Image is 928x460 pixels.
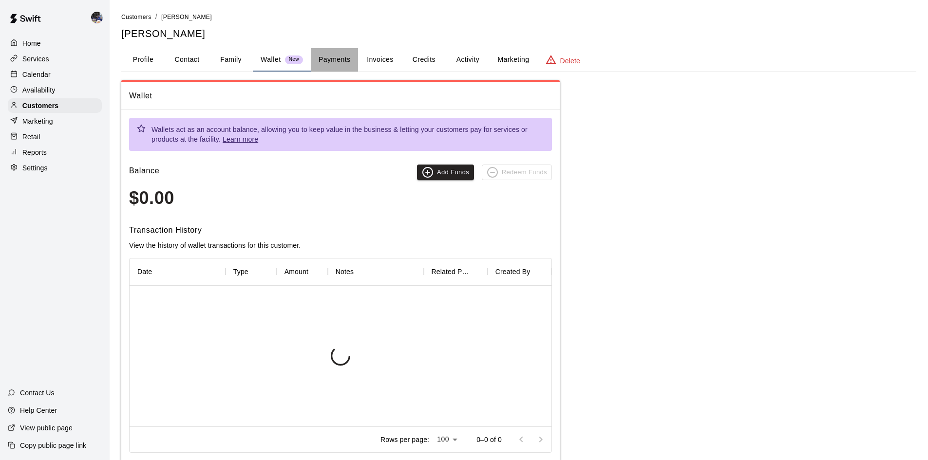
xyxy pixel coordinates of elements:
div: Type [233,258,248,285]
p: Calendar [22,70,51,79]
div: Related Payment ID [424,258,488,285]
div: Amount [284,258,308,285]
p: Help Center [20,405,57,415]
button: Credits [402,48,446,72]
p: Settings [22,163,48,173]
a: Services [8,52,102,66]
span: New [285,56,303,63]
button: Sort [308,265,322,278]
button: Profile [121,48,165,72]
button: Sort [530,265,544,278]
span: Customers [121,14,152,20]
div: Kevin Chandler [89,8,110,27]
div: 100 [433,432,461,446]
nav: breadcrumb [121,12,916,22]
span: [PERSON_NAME] [161,14,212,20]
a: Home [8,36,102,51]
a: Customers [121,13,152,20]
button: Add Funds [417,165,474,180]
div: Amount [277,258,328,285]
p: Rows per page: [380,435,429,444]
p: Contact Us [20,388,55,398]
button: Activity [446,48,490,72]
button: Family [209,48,253,72]
button: Sort [248,265,262,278]
div: Notes [336,258,354,285]
a: Reports [8,145,102,160]
h3: $0.00 [129,188,552,208]
p: 0–0 of 0 [476,435,502,444]
p: Reports [22,147,47,157]
p: Retail [22,132,40,142]
a: Availability [8,83,102,97]
div: Date [130,258,226,285]
p: Copy public page link [20,441,86,450]
p: View public page [20,423,73,433]
div: Related Payment ID [432,258,471,285]
p: Availability [22,85,56,95]
button: Sort [471,265,485,278]
button: Contact [165,48,209,72]
a: Settings [8,161,102,175]
h6: Transaction History [129,224,552,237]
div: Type [226,258,277,285]
a: Calendar [8,67,102,82]
button: Invoices [358,48,402,72]
div: Notes [328,258,424,285]
h6: Balance [129,165,159,180]
h5: [PERSON_NAME] [121,27,916,40]
div: Wallets act as an account balance, allowing you to keep value in the business & letting your cust... [152,121,544,148]
span: Wallet [129,90,552,102]
p: Customers [22,101,58,110]
p: Wallet [261,55,281,65]
a: Retail [8,129,102,144]
li: / [155,12,157,22]
a: Learn more [223,135,258,143]
div: Created By [488,258,551,285]
div: basic tabs example [121,48,916,72]
a: Marketing [8,114,102,129]
button: Sort [354,265,367,278]
button: Marketing [490,48,537,72]
button: Payments [311,48,358,72]
button: Sort [152,265,166,278]
img: Kevin Chandler [91,12,103,23]
a: Customers [8,98,102,113]
p: Delete [560,56,580,66]
p: View the history of wallet transactions for this customer. [129,240,552,250]
p: Services [22,54,49,64]
div: Date [137,258,152,285]
div: Created By [495,258,530,285]
p: Marketing [22,116,53,126]
p: Home [22,38,41,48]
